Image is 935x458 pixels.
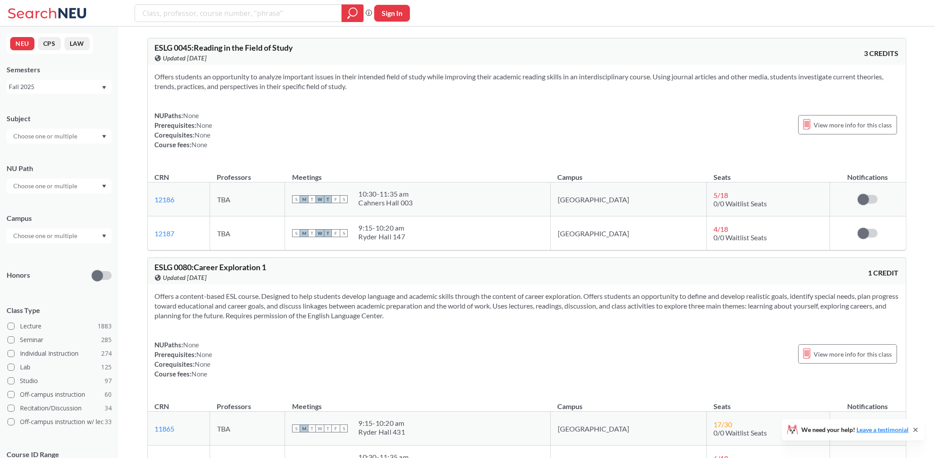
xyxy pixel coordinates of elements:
input: Choose one or multiple [9,181,83,191]
span: None [195,131,211,139]
div: Dropdown arrow [7,129,112,144]
th: Notifications [830,164,906,182]
div: CRN [155,402,169,411]
a: 12186 [155,195,175,204]
span: View more info for this class [814,349,892,360]
span: 3 CREDITS [864,48,899,58]
div: 9:15 - 10:20 am [358,223,405,232]
span: 0/0 Waitlist Seats [714,428,767,437]
th: Campus [550,164,706,182]
div: NUPaths: Prerequisites: Corequisites: Course fees: [155,340,213,379]
span: S [292,229,300,237]
span: 0/0 Waitlist Seats [714,233,767,242]
span: None [184,341,199,349]
div: NUPaths: Prerequisites: Corequisites: Course fees: [155,111,213,149]
span: F [332,424,340,432]
span: 17 / 30 [714,420,732,428]
span: None [192,141,208,149]
span: None [197,350,213,358]
span: 97 [105,376,112,386]
div: Cahners Hall 003 [358,198,413,207]
span: 33 [105,417,112,427]
span: T [308,195,316,203]
span: Class Type [7,305,112,315]
span: None [197,121,213,129]
span: 125 [101,362,112,372]
label: Recitation/Discussion [8,402,112,414]
svg: Dropdown arrow [102,135,106,138]
div: Ryder Hall 147 [358,232,405,241]
span: 274 [101,349,112,358]
a: 11865 [155,424,175,433]
th: Seats [706,164,830,182]
span: 34 [105,403,112,413]
span: We need your help! [801,427,909,433]
label: Off-campus instruction w/ lec [8,416,112,428]
span: 0/0 Waitlist Seats [714,199,767,208]
span: M [300,195,308,203]
span: None [195,360,211,368]
span: S [340,195,348,203]
th: Campus [550,393,706,412]
span: M [300,229,308,237]
button: LAW [64,37,90,50]
span: W [316,424,324,432]
td: TBA [210,182,285,216]
p: Honors [7,270,30,280]
span: S [292,424,300,432]
button: CPS [38,37,61,50]
div: 10:30 - 11:35 am [358,190,413,198]
span: S [292,195,300,203]
input: Choose one or multiple [9,231,83,241]
span: None [192,370,208,378]
section: Offers students an opportunity to analyze important issues in their intended field of study while... [155,72,899,91]
span: W [316,195,324,203]
div: Fall 2025Dropdown arrow [7,80,112,94]
span: Updated [DATE] [163,53,207,63]
div: Campus [7,213,112,223]
span: M [300,424,308,432]
div: Dropdown arrow [7,228,112,243]
span: 5 / 18 [714,191,728,199]
span: Updated [DATE] [163,273,207,283]
a: 12187 [155,229,175,238]
td: TBA [210,216,285,250]
label: Studio [8,375,112,387]
span: 1883 [98,321,112,331]
svg: Dropdown arrow [102,185,106,188]
td: [GEOGRAPHIC_DATA] [550,182,706,216]
div: 9:15 - 10:20 am [358,419,405,428]
th: Professors [210,393,285,412]
span: ESLG 0080 : Career Exploration 1 [155,262,267,272]
span: S [340,424,348,432]
span: S [340,229,348,237]
span: View more info for this class [814,119,892,130]
svg: magnifying glass [347,7,358,19]
span: W [316,229,324,237]
span: T [324,424,332,432]
th: Professors [210,164,285,182]
div: CRN [155,172,169,182]
input: Choose one or multiple [9,131,83,141]
span: 1 CREDIT [868,268,899,278]
span: 4 / 18 [714,225,728,233]
div: Subject [7,114,112,123]
span: 285 [101,335,112,345]
th: Seats [706,393,830,412]
td: [GEOGRAPHIC_DATA] [550,216,706,250]
span: F [332,229,340,237]
button: Sign In [374,5,410,22]
td: TBA [210,412,285,446]
span: T [308,424,316,432]
th: Meetings [285,164,550,182]
th: Meetings [285,393,550,412]
span: 60 [105,390,112,399]
a: Leave a testimonial [856,426,909,433]
div: magnifying glass [342,4,364,22]
svg: Dropdown arrow [102,235,106,238]
label: Lab [8,361,112,373]
div: Semesters [7,65,112,74]
span: ESLG 0045 : Reading in the Field of Study [155,43,293,52]
svg: Dropdown arrow [102,86,106,89]
input: Class, professor, course number, "phrase" [142,6,335,21]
